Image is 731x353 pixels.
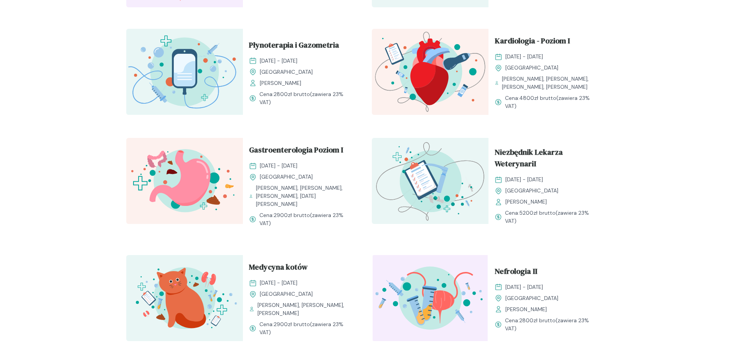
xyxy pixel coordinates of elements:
img: aHfQZEMqNJQqH-e8_MedKot_T.svg [126,255,243,341]
span: [GEOGRAPHIC_DATA] [505,187,558,195]
span: [DATE] - [DATE] [505,53,543,61]
span: [DATE] - [DATE] [505,176,543,184]
span: Kardiologia - Poziom I [495,35,570,50]
span: [GEOGRAPHIC_DATA] [260,290,313,298]
span: [DATE] - [DATE] [260,162,297,170]
a: Niezbędnik Lekarza WeterynariI [495,146,599,172]
img: ZpbGfh5LeNNTxNm4_KardioI_T.svg [372,29,488,115]
img: Zpbdlx5LeNNTxNvT_GastroI_T.svg [126,138,243,224]
img: aHe4VUMqNJQqH-M0_ProcMH_T.svg [372,138,488,224]
span: [PERSON_NAME] [505,198,547,206]
span: 2900 zł brutto [274,212,310,219]
span: [DATE] - [DATE] [260,279,297,287]
a: Gastroenterologia Poziom I [249,144,353,159]
img: Zpay8B5LeNNTxNg0_P%C5%82ynoterapia_T.svg [126,29,243,115]
span: [PERSON_NAME], [PERSON_NAME], [PERSON_NAME], [PERSON_NAME] [502,75,599,91]
span: [GEOGRAPHIC_DATA] [505,294,558,302]
span: [PERSON_NAME] [260,79,301,87]
span: Cena: (zawiera 23% VAT) [259,90,353,106]
span: Nefrologia II [495,265,537,280]
span: Gastroenterologia Poziom I [249,144,343,159]
a: Nefrologia II [495,265,599,280]
span: [PERSON_NAME], [PERSON_NAME], [PERSON_NAME], [DATE][PERSON_NAME] [256,184,353,208]
span: Cena: (zawiera 23% VAT) [259,320,353,336]
span: 2800 zł brutto [274,91,310,98]
a: Kardiologia - Poziom I [495,35,599,50]
span: [PERSON_NAME] [505,305,547,313]
a: Płynoterapia i Gazometria [249,39,353,54]
span: 2900 zł brutto [274,321,310,328]
span: Cena: (zawiera 23% VAT) [505,94,599,110]
span: Cena: (zawiera 23% VAT) [505,209,599,225]
span: 4800 zł brutto [519,94,556,101]
span: [GEOGRAPHIC_DATA] [260,173,313,181]
span: 2800 zł brutto [519,317,556,324]
span: [PERSON_NAME], [PERSON_NAME], [PERSON_NAME] [257,301,353,317]
img: ZpgBUh5LeNNTxPrX_Uro_T.svg [372,255,488,341]
span: Medycyna kotów [249,261,308,276]
span: [DATE] - [DATE] [505,283,543,291]
span: [DATE] - [DATE] [260,57,297,65]
span: Płynoterapia i Gazometria [249,39,339,54]
span: 5200 zł brutto [519,209,556,216]
span: [GEOGRAPHIC_DATA] [505,64,558,72]
span: [GEOGRAPHIC_DATA] [260,68,313,76]
span: Cena: (zawiera 23% VAT) [259,211,353,227]
span: Cena: (zawiera 23% VAT) [505,317,599,333]
a: Medycyna kotów [249,261,353,276]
